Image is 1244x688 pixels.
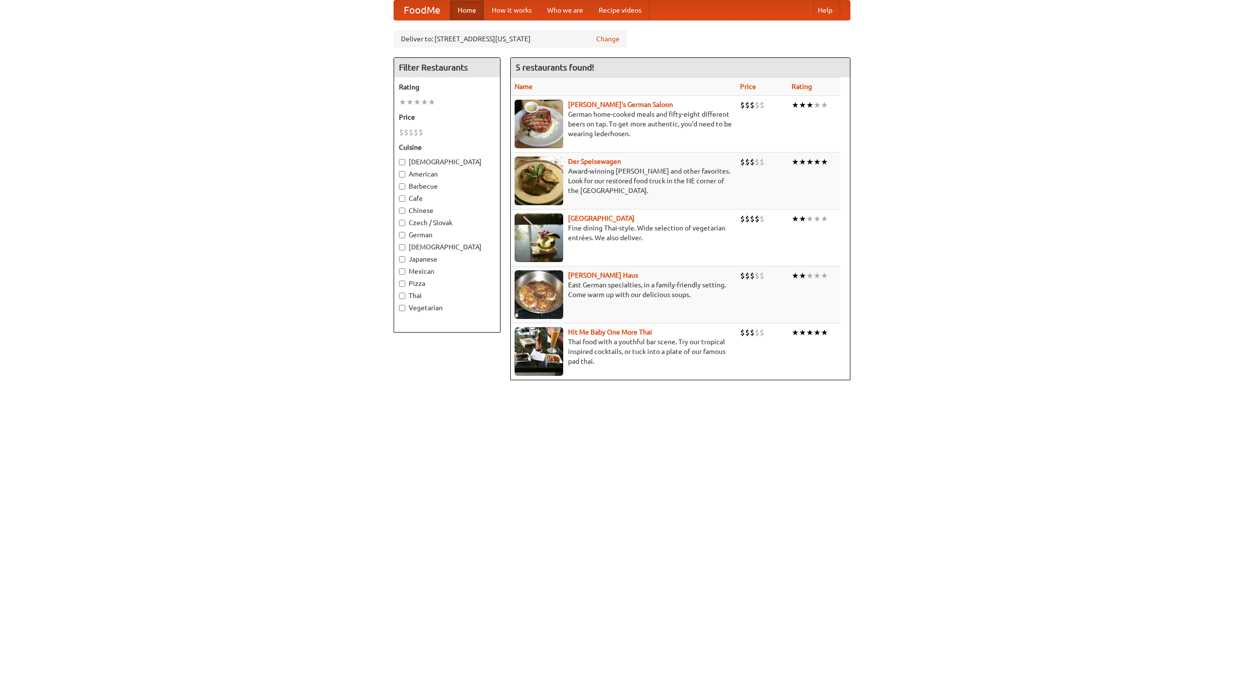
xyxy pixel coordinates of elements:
li: ★ [813,213,821,224]
li: ★ [821,100,828,110]
label: Japanese [399,254,495,264]
li: ★ [799,327,806,338]
p: Award-winning [PERSON_NAME] and other favorites. Look for our restored food truck in the NE corne... [515,166,732,195]
li: $ [745,100,750,110]
li: $ [760,157,764,167]
input: German [399,232,405,238]
li: $ [740,157,745,167]
h5: Price [399,112,495,122]
a: Change [596,34,620,44]
li: ★ [806,270,813,281]
li: $ [760,213,764,224]
li: $ [745,157,750,167]
a: Home [450,0,484,20]
li: ★ [792,213,799,224]
label: Thai [399,291,495,300]
input: Barbecue [399,183,405,190]
li: $ [755,157,760,167]
li: $ [755,327,760,338]
li: $ [399,127,404,138]
li: ★ [813,327,821,338]
li: $ [418,127,423,138]
input: American [399,171,405,177]
li: $ [755,270,760,281]
li: ★ [399,97,406,107]
li: ★ [799,213,806,224]
li: $ [740,270,745,281]
a: How it works [484,0,539,20]
a: FoodMe [394,0,450,20]
li: ★ [406,97,414,107]
li: ★ [821,213,828,224]
li: $ [755,213,760,224]
label: Czech / Slovak [399,218,495,228]
li: ★ [813,270,821,281]
li: $ [750,157,755,167]
li: ★ [806,327,813,338]
h4: Filter Restaurants [394,58,500,77]
a: Der Speisewagen [568,158,621,165]
li: ★ [806,213,813,224]
li: $ [740,100,745,110]
p: East German specialties, in a family-friendly setting. Come warm up with our delicious soups. [515,280,732,300]
input: Thai [399,293,405,299]
li: $ [760,100,764,110]
a: Price [740,83,756,90]
a: Name [515,83,533,90]
img: satay.jpg [515,213,563,262]
a: Recipe videos [591,0,649,20]
input: Pizza [399,281,405,287]
li: ★ [813,157,821,167]
p: Fine dining Thai-style. Wide selection of vegetarian entrées. We also deliver. [515,223,732,243]
li: $ [745,270,750,281]
p: German home-cooked meals and fifty-eight different beers on tap. To get more authentic, you'd nee... [515,109,732,139]
a: [PERSON_NAME] Haus [568,271,638,279]
input: Czech / Slovak [399,220,405,226]
li: $ [750,213,755,224]
input: Japanese [399,256,405,263]
li: ★ [792,100,799,110]
label: Cafe [399,194,495,203]
li: $ [740,213,745,224]
p: Thai food with a youthful bar scene. Try our tropical inspired cocktails, or tuck into a plate of... [515,337,732,366]
li: ★ [421,97,428,107]
li: ★ [414,97,421,107]
label: Vegetarian [399,303,495,313]
li: ★ [806,157,813,167]
input: Chinese [399,208,405,214]
label: [DEMOGRAPHIC_DATA] [399,157,495,167]
li: ★ [821,157,828,167]
li: ★ [821,327,828,338]
label: Pizza [399,279,495,288]
li: ★ [428,97,435,107]
li: ★ [799,100,806,110]
a: [GEOGRAPHIC_DATA] [568,214,635,222]
li: ★ [792,270,799,281]
input: [DEMOGRAPHIC_DATA] [399,159,405,165]
li: $ [414,127,418,138]
li: ★ [792,157,799,167]
li: ★ [792,327,799,338]
input: Cafe [399,195,405,202]
a: [PERSON_NAME]'s German Saloon [568,101,673,108]
a: Who we are [539,0,591,20]
div: Deliver to: [STREET_ADDRESS][US_STATE] [394,30,627,48]
label: German [399,230,495,240]
img: babythai.jpg [515,327,563,376]
input: Mexican [399,268,405,275]
a: Hit Me Baby One More Thai [568,328,652,336]
li: $ [760,327,764,338]
ng-pluralize: 5 restaurants found! [516,63,594,72]
img: esthers.jpg [515,100,563,148]
img: speisewagen.jpg [515,157,563,205]
li: $ [745,213,750,224]
label: Mexican [399,266,495,276]
a: Help [810,0,840,20]
li: ★ [799,270,806,281]
li: $ [755,100,760,110]
li: $ [745,327,750,338]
